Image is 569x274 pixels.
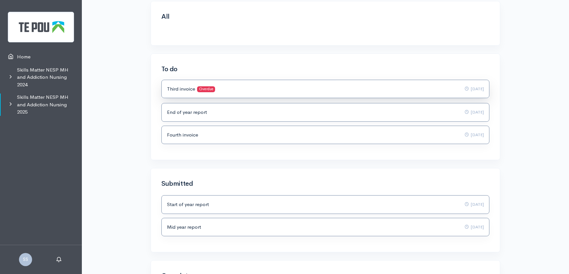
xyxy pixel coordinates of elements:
span: Overdue [197,86,215,93]
p: [DATE] [465,131,484,139]
a: SS [19,256,32,262]
h2: All [161,13,489,20]
img: Te Pou [8,12,74,42]
p: Fourth invoice [167,131,198,139]
p: [DATE] [465,223,484,231]
span: SS [19,253,32,266]
p: [DATE] [465,109,484,116]
p: Mid year report [167,223,201,231]
p: Start of year report [167,201,209,208]
p: Third invoice [167,85,215,93]
h2: Submitted [161,180,489,187]
p: End of year report [167,109,207,116]
h2: To do [161,66,489,73]
p: [DATE] [465,85,484,93]
p: [DATE] [465,201,484,208]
